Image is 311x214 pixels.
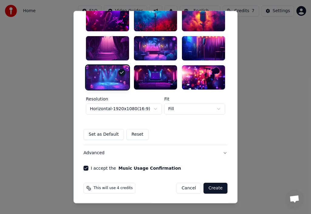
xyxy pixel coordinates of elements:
[86,97,162,101] label: Resolution
[126,129,149,140] button: Reset
[176,183,201,194] button: Cancel
[203,183,227,194] button: Create
[84,145,227,161] button: Advanced
[164,97,225,101] label: Fit
[94,186,133,191] span: This will use 4 credits
[118,166,181,170] button: I accept the
[84,129,124,140] button: Set as Default
[91,166,181,170] label: I accept the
